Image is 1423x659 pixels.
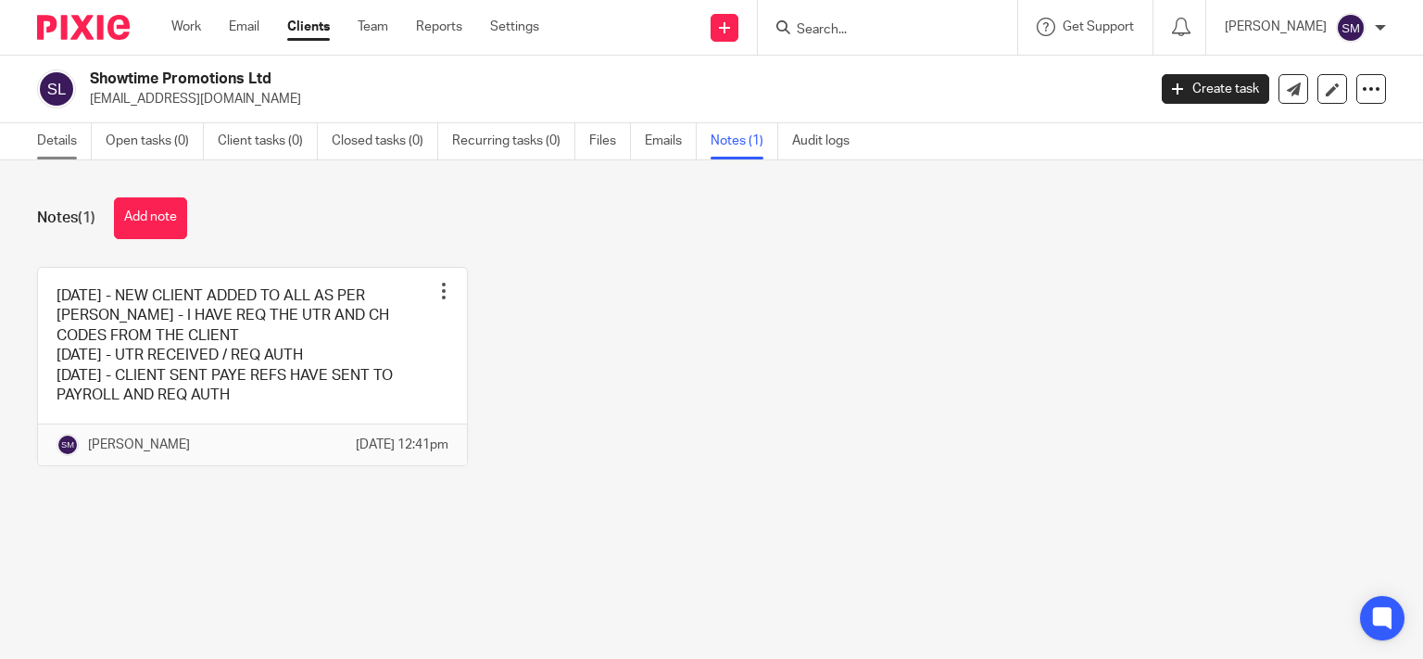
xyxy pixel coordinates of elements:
[57,434,79,456] img: svg%3E
[358,18,388,36] a: Team
[90,70,926,89] h2: Showtime Promotions Ltd
[287,18,330,36] a: Clients
[229,18,259,36] a: Email
[114,197,187,239] button: Add note
[90,90,1134,108] p: [EMAIL_ADDRESS][DOMAIN_NAME]
[106,123,204,159] a: Open tasks (0)
[356,436,448,454] p: [DATE] 12:41pm
[88,436,190,454] p: [PERSON_NAME]
[78,210,95,225] span: (1)
[792,123,863,159] a: Audit logs
[332,123,438,159] a: Closed tasks (0)
[711,123,778,159] a: Notes (1)
[1063,20,1134,33] span: Get Support
[1162,74,1269,104] a: Create task
[645,123,697,159] a: Emails
[1225,18,1327,36] p: [PERSON_NAME]
[218,123,318,159] a: Client tasks (0)
[452,123,575,159] a: Recurring tasks (0)
[1336,13,1366,43] img: svg%3E
[171,18,201,36] a: Work
[37,15,130,40] img: Pixie
[589,123,631,159] a: Files
[37,123,92,159] a: Details
[795,22,962,39] input: Search
[490,18,539,36] a: Settings
[416,18,462,36] a: Reports
[37,70,76,108] img: svg%3E
[37,209,95,228] h1: Notes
